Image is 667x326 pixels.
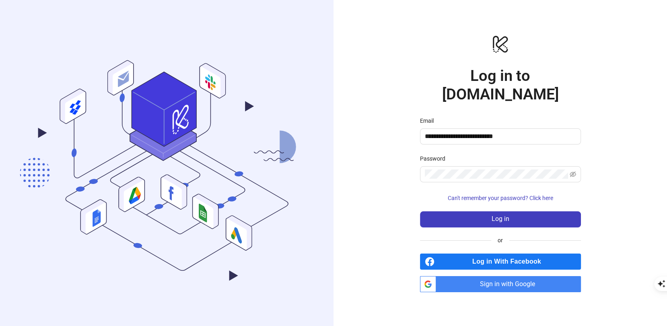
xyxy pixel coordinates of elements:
span: Log in [492,215,509,223]
span: Sign in with Google [439,276,581,292]
span: Log in With Facebook [438,254,581,270]
a: Sign in with Google [420,276,581,292]
a: Log in With Facebook [420,254,581,270]
span: eye-invisible [570,171,576,177]
input: Password [425,169,568,179]
a: Can't remember your password? Click here [420,195,581,201]
button: Log in [420,211,581,227]
span: Can't remember your password? Click here [448,195,553,201]
label: Email [420,116,439,125]
input: Email [425,132,574,141]
span: or [491,236,509,245]
h1: Log in to [DOMAIN_NAME] [420,66,581,103]
button: Can't remember your password? Click here [420,192,581,205]
label: Password [420,154,451,163]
